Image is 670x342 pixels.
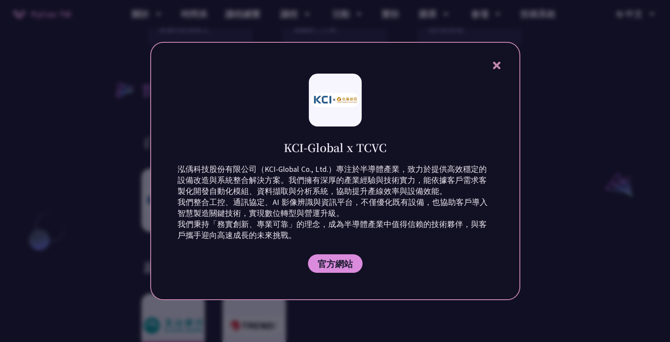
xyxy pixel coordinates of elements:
[178,164,493,241] p: 泓偊科技股份有限公司（KCI-Global Co., Ltd.）專注於半導體產業，致力於提供高效穩定的設備改造與系統整合解決方案。我們擁有深厚的產業經驗與技術實力，能依據客戶需求客製化開發自動化...
[284,140,386,155] h1: KCI-Global x TCVC
[318,258,353,269] span: 官方網站
[311,93,359,107] img: photo
[308,254,363,273] a: 官方網站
